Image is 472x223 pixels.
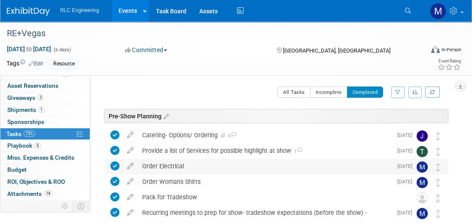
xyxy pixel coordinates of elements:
button: All Tasks [277,87,311,98]
div: Provide a list of Services for possible highlight at show [138,143,392,158]
div: RE+Vegas [4,26,417,41]
i: Move task [436,179,440,187]
span: RLC Engineering [60,7,99,13]
a: edit [123,147,138,155]
a: Edit sections [161,111,169,120]
span: [DATE] [DATE] [6,45,52,53]
span: [DATE] [397,163,417,169]
span: 73% [24,130,35,137]
a: edit [123,162,138,170]
img: Unassigned [417,192,428,204]
a: Edit [29,61,43,67]
img: Format-Inperson.png [431,46,440,53]
div: Order Electrical [138,159,392,173]
span: [DATE] [397,132,417,138]
span: [DATE] [397,210,417,216]
i: Move task [436,194,440,202]
span: Giveaways [7,94,44,101]
a: edit [123,209,138,217]
a: Asset Reservations [0,80,90,92]
span: Asset Reservations [7,82,58,89]
a: Attachments14 [0,188,90,200]
a: ROI, Objectives & ROO [0,176,90,188]
span: Playbook [7,142,41,149]
span: 14 [44,190,52,197]
span: Tasks [6,130,35,137]
img: Michelle Daniels [417,161,428,173]
img: Michelle Daniels [430,3,446,19]
a: edit [123,178,138,186]
span: [GEOGRAPHIC_DATA], [GEOGRAPHIC_DATA] [283,47,390,54]
i: Move task [436,132,440,140]
a: edit [123,131,138,139]
a: Shipments1 [0,104,90,116]
i: Move task [436,163,440,171]
img: ExhibitDay [7,7,50,16]
button: Completed [347,87,384,98]
a: Sponsorships [0,116,90,128]
span: 1 [38,106,45,113]
img: Michelle Daniels [417,177,428,188]
div: In-Person [441,46,461,53]
div: Catering- Options/ Ordering [138,128,392,142]
span: 12 [62,71,70,77]
div: Pack for Tradeshow [138,190,399,204]
a: Giveaways3 [0,92,90,104]
td: Personalize Event Tab Strip [58,201,73,212]
img: Justin Dodd [417,130,428,142]
span: ROI, Objectives & ROO [7,178,65,185]
a: edit [123,193,138,201]
span: 5 [34,142,41,149]
div: Order Womans Shirts [138,174,392,189]
a: Tasks73% [0,128,90,140]
a: Misc. Expenses & Credits [0,152,90,164]
span: (6 days) [53,47,71,53]
button: Committed [122,46,171,54]
div: Recurring meetings to prep for show- tradeshow expectations (before the show) - [138,205,392,220]
div: Event Format [391,45,461,58]
button: Incomplete [310,87,347,98]
a: Playbook5 [0,140,90,152]
span: to [25,46,33,53]
span: Budget [7,166,27,173]
span: 6 [227,133,236,139]
span: [DATE] [397,179,417,185]
div: Resource [51,59,77,68]
span: [DATE] [397,148,417,154]
span: 1 [291,149,302,154]
td: Tags [6,59,43,69]
span: 3 [37,94,44,101]
span: Shipments [7,106,45,113]
span: Sponsorships [7,118,44,125]
i: Move task [436,148,440,156]
span: Attachments [7,190,52,197]
i: Move task [436,210,440,218]
div: Pre-Show Planning [104,109,448,123]
div: Event Rating [438,59,461,63]
img: Tad Kane [417,146,428,157]
span: Misc. Expenses & Credits [7,154,74,161]
a: Budget [0,164,90,176]
td: Toggle Event Tabs [73,201,90,212]
img: Michelle Daniels [417,208,428,219]
a: Refresh [425,87,440,98]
